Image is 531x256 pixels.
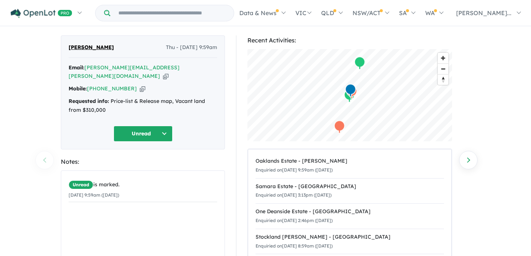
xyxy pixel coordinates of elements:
button: Reset bearing to north [438,74,448,85]
strong: Mobile: [69,85,87,92]
button: Copy [163,72,169,80]
div: Price-list & Release map, Vacant land from $310,000 [69,97,217,115]
a: Stockland [PERSON_NAME] - [GEOGRAPHIC_DATA]Enquiried on[DATE] 8:59am ([DATE]) [256,229,444,255]
strong: Requested info: [69,98,109,104]
button: Unread [114,126,173,142]
img: Openlot PRO Logo White [11,9,72,18]
span: Unread [69,180,93,189]
strong: Email: [69,64,84,71]
span: Zoom out [438,64,448,74]
div: Recent Activities: [247,35,452,45]
div: Map marker [345,84,356,97]
canvas: Map [247,49,452,141]
a: Samara Estate - [GEOGRAPHIC_DATA]Enquiried on[DATE] 3:13pm ([DATE]) [256,178,444,204]
a: One Deanside Estate - [GEOGRAPHIC_DATA]Enquiried on[DATE] 2:46pm ([DATE]) [256,203,444,229]
span: [PERSON_NAME] [69,43,114,52]
a: Oaklands Estate - [PERSON_NAME]Enquiried on[DATE] 9:59am ([DATE]) [256,153,444,179]
a: [PHONE_NUMBER] [87,85,137,92]
div: Notes: [61,157,225,167]
a: [PERSON_NAME][EMAIL_ADDRESS][PERSON_NAME][DOMAIN_NAME] [69,64,180,80]
div: Map marker [334,120,345,134]
div: Oaklands Estate - [PERSON_NAME] [256,157,444,166]
small: [DATE] 9:59am ([DATE]) [69,192,119,198]
button: Copy [140,85,145,93]
small: Enquiried on [DATE] 2:46pm ([DATE]) [256,218,333,223]
button: Zoom out [438,63,448,74]
small: Enquiried on [DATE] 3:13pm ([DATE]) [256,192,332,198]
span: Thu - [DATE] 9:59am [166,43,217,52]
div: Map marker [344,89,355,103]
div: is marked. [69,180,217,189]
div: Map marker [354,56,365,70]
small: Enquiried on [DATE] 9:59am ([DATE]) [256,167,333,173]
button: Zoom in [438,53,448,63]
div: One Deanside Estate - [GEOGRAPHIC_DATA] [256,207,444,216]
small: Enquiried on [DATE] 8:59am ([DATE]) [256,243,333,249]
div: Map marker [346,86,357,99]
span: [PERSON_NAME]... [456,9,511,17]
div: Stockland [PERSON_NAME] - [GEOGRAPHIC_DATA] [256,233,444,242]
input: Try estate name, suburb, builder or developer [112,5,232,21]
div: Samara Estate - [GEOGRAPHIC_DATA] [256,182,444,191]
